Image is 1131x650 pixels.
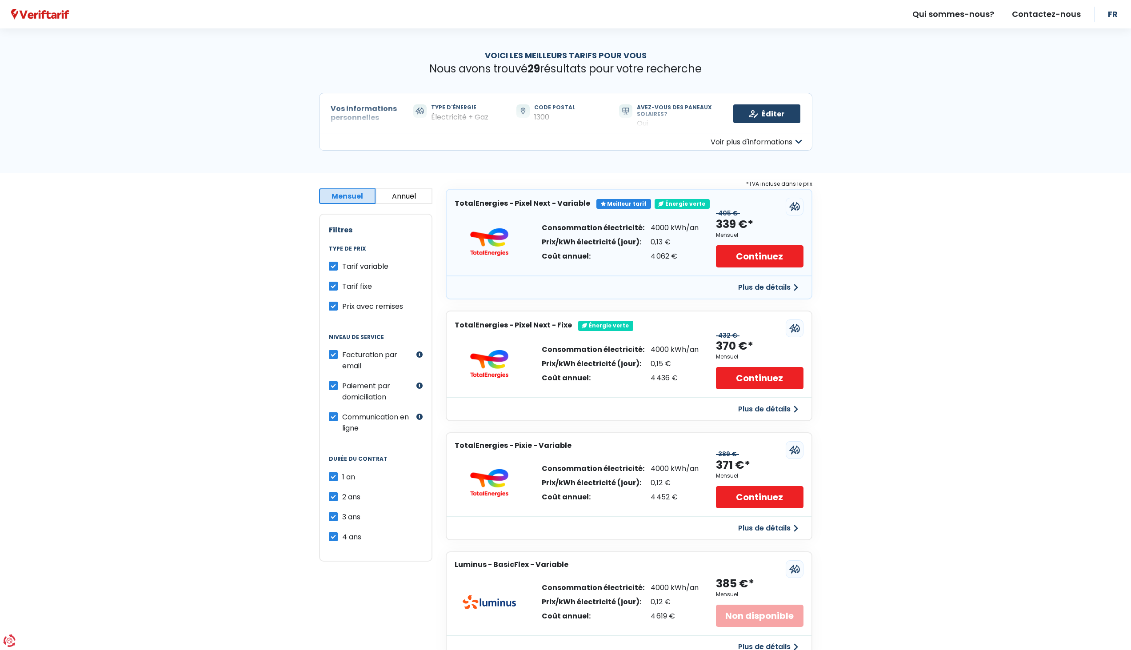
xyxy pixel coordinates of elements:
div: 4 452 € [651,494,699,501]
h3: TotalEnergies - Pixel Next - Variable [455,199,590,207]
div: 4 436 € [651,375,699,382]
div: 4 062 € [651,253,699,260]
div: 385 €* [716,577,754,591]
div: 4000 kWh/an [651,584,699,591]
button: Annuel [376,188,432,204]
label: Paiement par domiciliation [342,380,414,403]
a: Continuez [716,486,803,508]
div: Consommation électricité: [542,584,644,591]
div: Coût annuel: [542,375,644,382]
div: 432 € [716,332,739,339]
div: Mensuel [716,591,738,598]
div: Consommation électricité: [542,465,644,472]
h2: Filtres [329,226,423,234]
span: 29 [528,61,540,76]
div: Mensuel [716,473,738,479]
span: 1 an [342,472,355,482]
span: 4 ans [342,532,361,542]
img: Veriftarif logo [11,9,69,20]
img: TotalEnergies [463,469,516,497]
a: Éditer [733,104,800,123]
div: 339 €* [716,217,753,232]
legend: Type de prix [329,246,423,261]
label: Communication en ligne [342,411,414,434]
div: 4000 kWh/an [651,224,699,231]
h3: TotalEnergies - Pixel Next - Fixe [455,321,572,329]
span: 2 ans [342,492,360,502]
a: Continuez [716,245,803,267]
div: Consommation électricité: [542,346,644,353]
div: Prix/kWh électricité (jour): [542,360,644,367]
div: 0,15 € [651,360,699,367]
div: Mensuel [716,354,738,360]
span: Prix avec remises [342,301,403,311]
div: Meilleur tarif [596,199,651,209]
img: TotalEnergies [463,228,516,256]
img: TotalEnergies [463,350,516,378]
div: 370 €* [716,339,753,354]
div: *TVA incluse dans le prix [446,179,812,189]
div: 389 € [716,451,739,458]
button: Plus de détails [733,401,803,417]
div: 405 € [716,210,740,217]
legend: Durée du contrat [329,456,423,471]
div: 4000 kWh/an [651,346,699,353]
a: Continuez [716,367,803,389]
div: 4 619 € [651,613,699,620]
span: Tarif variable [342,261,388,271]
div: Prix/kWh électricité (jour): [542,239,644,246]
label: Facturation par email [342,349,414,371]
div: Énergie verte [655,199,710,209]
h3: TotalEnergies - Pixie - Variable [455,441,571,450]
div: Énergie verte [578,321,633,331]
legend: Niveau de service [329,334,423,349]
h1: Voici les meilleurs tarifs pour vous [319,51,812,60]
div: 0,12 € [651,479,699,487]
button: Voir plus d'informations [319,133,812,151]
div: 4000 kWh/an [651,465,699,472]
div: Mensuel [716,232,738,238]
span: Tarif fixe [342,281,372,291]
div: Coût annuel: [542,613,644,620]
button: Mensuel [319,188,376,204]
div: 0,12 € [651,598,699,606]
div: Prix/kWh électricité (jour): [542,598,644,606]
div: Coût annuel: [542,253,644,260]
span: 3 ans [342,512,360,522]
button: Plus de détails [733,520,803,536]
h3: Luminus - BasicFlex - Variable [455,560,568,569]
div: 371 €* [716,458,750,473]
div: Coût annuel: [542,494,644,501]
p: Nous avons trouvé résultats pour votre recherche [319,63,812,76]
a: Veriftarif [11,8,69,20]
div: Prix/kWh électricité (jour): [542,479,644,487]
button: Plus de détails [733,279,803,295]
img: Luminus [463,595,516,609]
div: 0,13 € [651,239,699,246]
div: Consommation électricité: [542,224,644,231]
div: Non disponible [716,605,803,627]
